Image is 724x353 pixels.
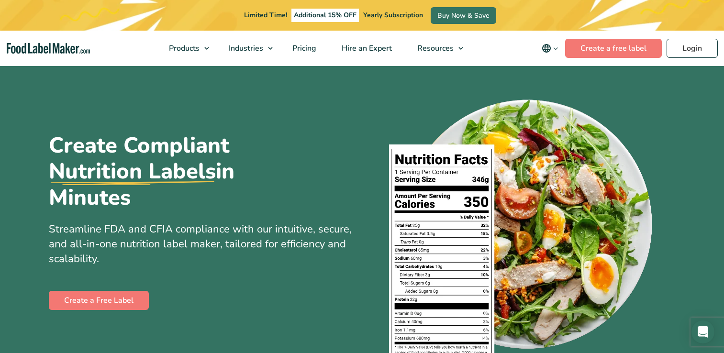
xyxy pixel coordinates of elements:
[691,320,714,343] div: Open Intercom Messenger
[49,222,352,266] span: Streamline FDA and CFIA compliance with our intuitive, secure, and all-in-one nutrition label mak...
[156,31,214,66] a: Products
[431,7,496,24] a: Buy Now & Save
[339,43,393,54] span: Hire an Expert
[49,291,149,310] a: Create a Free Label
[363,11,423,20] span: Yearly Subscription
[280,31,327,66] a: Pricing
[405,31,468,66] a: Resources
[565,39,662,58] a: Create a free label
[166,43,200,54] span: Products
[226,43,264,54] span: Industries
[244,11,287,20] span: Limited Time!
[216,31,278,66] a: Industries
[49,158,216,184] u: Nutrition Labels
[667,39,718,58] a: Login
[329,31,402,66] a: Hire an Expert
[290,43,317,54] span: Pricing
[414,43,455,54] span: Resources
[49,132,307,210] h1: Create Compliant in Minutes
[291,9,359,22] span: Additional 15% OFF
